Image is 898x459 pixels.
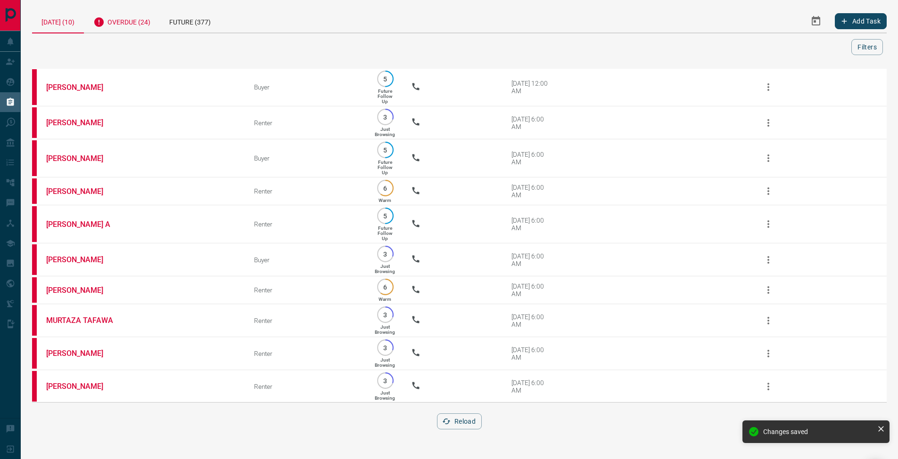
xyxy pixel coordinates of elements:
a: [PERSON_NAME] [46,382,117,391]
div: [DATE] 6:00 AM [511,252,552,267]
div: property.ca [32,244,37,275]
div: [DATE] 6:00 AM [511,313,552,328]
div: property.ca [32,371,37,402]
a: [PERSON_NAME] [46,286,117,295]
div: Renter [254,220,359,228]
div: property.ca [32,338,37,369]
p: 6 [382,185,389,192]
p: Just Browsing [375,357,395,368]
a: [PERSON_NAME] [46,349,117,358]
div: Buyer [254,83,359,91]
div: [DATE] 6:00 AM [511,379,552,394]
div: property.ca [32,206,37,242]
div: Renter [254,187,359,195]
a: MURTAZA TAFAWA [46,316,117,325]
a: [PERSON_NAME] [46,255,117,264]
div: Renter [254,317,359,324]
div: property.ca [32,305,37,336]
p: 3 [382,344,389,351]
p: Warm [379,297,391,302]
button: Reload [437,413,482,429]
p: 3 [382,311,389,318]
a: [PERSON_NAME] [46,154,117,163]
button: Filters [851,39,883,55]
p: Just Browsing [375,390,395,401]
div: Renter [254,383,359,390]
div: property.ca [32,178,37,204]
div: property.ca [32,140,37,176]
p: Warm [379,198,391,203]
div: [DATE] 6:00 AM [511,151,552,166]
p: 5 [382,75,389,82]
p: 6 [382,283,389,290]
div: [DATE] 6:00 AM [511,217,552,232]
div: Overdue (24) [84,9,160,32]
p: Just Browsing [375,324,395,335]
a: [PERSON_NAME] [46,187,117,196]
p: Future Follow Up [378,225,392,241]
div: Buyer [254,256,359,264]
p: Future Follow Up [378,160,392,175]
p: 5 [382,212,389,219]
p: 3 [382,250,389,258]
div: [DATE] 6:00 AM [511,282,552,298]
button: Select Date Range [805,10,827,32]
p: 3 [382,377,389,384]
div: Changes saved [763,428,873,435]
a: [PERSON_NAME] A [46,220,117,229]
a: [PERSON_NAME] [46,83,117,92]
button: Add Task [835,13,887,29]
p: Future Follow Up [378,89,392,104]
div: [DATE] (10) [32,9,84,33]
p: Just Browsing [375,127,395,137]
div: [DATE] 12:00 AM [511,80,552,95]
div: Renter [254,119,359,127]
a: [PERSON_NAME] [46,118,117,127]
div: Renter [254,286,359,294]
div: property.ca [32,107,37,138]
div: Renter [254,350,359,357]
div: [DATE] 6:00 AM [511,115,552,130]
div: Future (377) [160,9,220,32]
p: 3 [382,113,389,121]
p: 5 [382,146,389,153]
div: Buyer [254,154,359,162]
p: Just Browsing [375,264,395,274]
div: property.ca [32,69,37,105]
div: property.ca [32,277,37,303]
div: [DATE] 6:00 AM [511,346,552,361]
div: [DATE] 6:00 AM [511,184,552,199]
